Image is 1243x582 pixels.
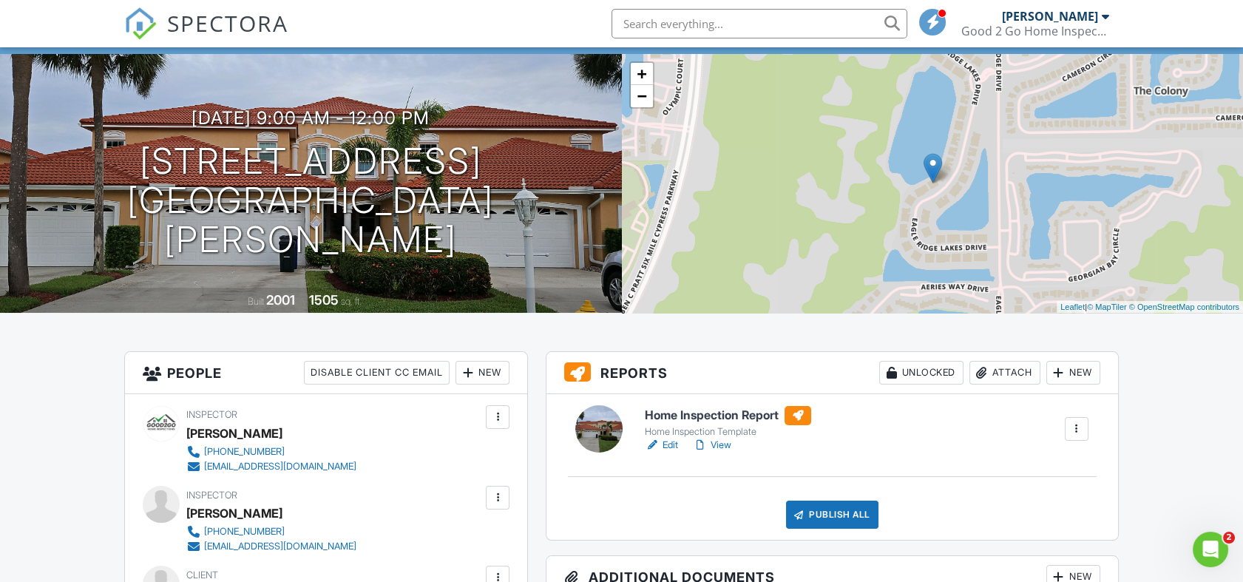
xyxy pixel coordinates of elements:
[186,459,356,474] a: [EMAIL_ADDRESS][DOMAIN_NAME]
[186,569,218,581] span: Client
[786,501,878,529] div: Publish All
[1060,302,1085,311] a: Leaflet
[631,85,653,107] a: Zoom out
[204,461,356,473] div: [EMAIL_ADDRESS][DOMAIN_NAME]
[1057,301,1243,314] div: |
[124,7,157,40] img: The Best Home Inspection Software - Spectora
[204,541,356,552] div: [EMAIL_ADDRESS][DOMAIN_NAME]
[192,108,430,128] h3: [DATE] 9:00 am - 12:00 pm
[1223,532,1235,544] span: 2
[961,24,1109,38] div: Good 2 Go Home Inspections LLC
[124,20,288,51] a: SPECTORA
[1002,9,1098,24] div: [PERSON_NAME]
[186,422,282,444] div: [PERSON_NAME]
[612,9,907,38] input: Search everything...
[645,406,811,439] a: Home Inspection Report Home Inspection Template
[645,438,678,453] a: Edit
[204,446,285,458] div: [PHONE_NUMBER]
[186,490,237,501] span: Inspector
[341,296,362,307] span: sq. ft.
[455,361,509,385] div: New
[186,524,356,539] a: [PHONE_NUMBER]
[1129,302,1239,311] a: © OpenStreetMap contributors
[969,361,1040,385] div: Attach
[167,7,288,38] span: SPECTORA
[1087,302,1127,311] a: © MapTiler
[546,352,1117,394] h3: Reports
[266,292,295,308] div: 2001
[1046,361,1100,385] div: New
[186,539,356,554] a: [EMAIL_ADDRESS][DOMAIN_NAME]
[125,352,527,394] h3: People
[645,406,811,425] h6: Home Inspection Report
[879,361,963,385] div: Unlocked
[631,63,653,85] a: Zoom in
[24,142,598,259] h1: [STREET_ADDRESS] [GEOGRAPHIC_DATA][PERSON_NAME]
[186,409,237,420] span: Inspector
[186,502,282,524] div: [PERSON_NAME]
[204,526,285,538] div: [PHONE_NUMBER]
[304,361,450,385] div: Disable Client CC Email
[693,438,731,453] a: View
[186,444,356,459] a: [PHONE_NUMBER]
[645,426,811,438] div: Home Inspection Template
[309,292,339,308] div: 1505
[248,296,264,307] span: Built
[1193,532,1228,567] iframe: Intercom live chat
